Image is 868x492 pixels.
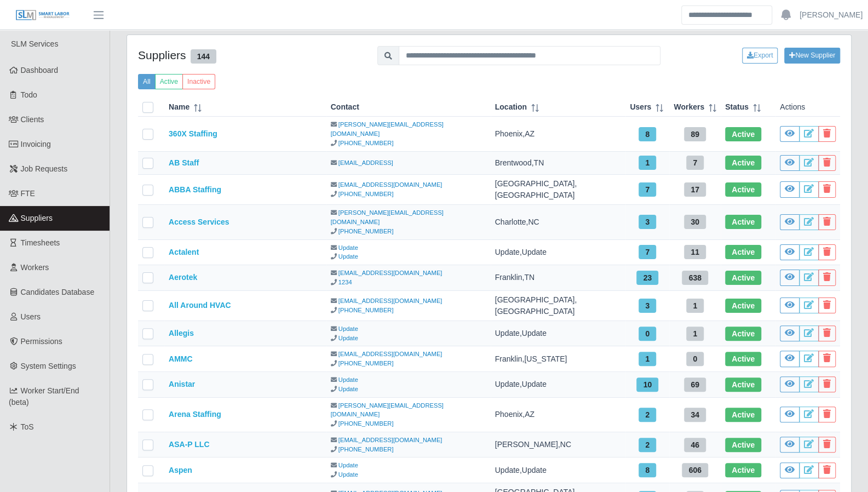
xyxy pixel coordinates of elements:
span: Active [725,299,761,313]
a: AMMC [169,354,193,363]
button: Delete [818,270,836,285]
a: Anistar [169,380,195,388]
a: [PERSON_NAME][EMAIL_ADDRESS][DOMAIN_NAME] [331,402,444,418]
button: Active [155,74,183,89]
a: [PHONE_NUMBER] [338,228,394,234]
span: 8 [639,127,656,141]
span: 3 [639,299,656,313]
button: Export [742,48,778,63]
span: 17 [684,182,706,197]
a: New Supplier [784,48,840,63]
a: Update [338,244,358,251]
a: 360X Staffing [169,129,217,138]
a: View [780,462,800,478]
span: 23 [636,271,658,285]
a: View [780,437,800,453]
span: FTE [21,189,35,198]
div: Update Update [495,465,622,476]
div: Phoenix AZ [495,128,622,140]
a: [EMAIL_ADDRESS][DOMAIN_NAME] [338,351,442,357]
span: Active [725,327,761,341]
button: Delete [818,298,836,313]
span: 1 [686,299,704,313]
a: Access Services [169,218,229,226]
span: , [574,295,577,304]
a: Update [338,462,358,468]
a: AB Staff [169,158,199,167]
span: 2 [639,408,656,422]
span: SLM Services [11,39,58,48]
span: 46 [684,438,706,452]
span: Active [725,156,761,170]
a: View [780,407,800,422]
span: 1 [639,156,656,170]
div: Actions [780,101,836,113]
a: Edit [799,298,819,313]
span: Active [725,408,761,422]
a: View [780,244,800,260]
div: Update Update [495,328,622,339]
button: Delete [818,407,836,422]
span: Suppliers [21,214,53,222]
a: [PERSON_NAME][EMAIL_ADDRESS][DOMAIN_NAME] [331,121,444,137]
span: , [522,354,524,363]
div: Franklin TN [495,272,622,283]
div: Brentwood TN [495,157,622,169]
a: Edit [799,437,819,453]
a: [PHONE_NUMBER] [338,140,394,146]
a: [PHONE_NUMBER] [338,360,394,367]
span: , [526,218,528,226]
span: 11 [684,245,706,259]
a: View [780,351,800,367]
span: Active [725,215,761,229]
a: View [780,376,800,392]
div: [GEOGRAPHIC_DATA] [GEOGRAPHIC_DATA] [495,178,622,201]
span: Active [725,438,761,452]
span: , [574,179,577,188]
a: Edit [799,407,819,422]
span: Location [495,101,527,113]
a: Edit [799,181,819,197]
span: 10 [636,377,658,392]
a: Edit [799,155,819,171]
a: [EMAIL_ADDRESS][DOMAIN_NAME] [338,270,442,276]
span: Users [630,101,651,113]
button: Delete [818,376,836,392]
span: 0 [686,352,704,366]
div: Update Update [495,247,622,258]
span: Workers [21,263,49,272]
a: View [780,214,800,230]
div: [GEOGRAPHIC_DATA] [GEOGRAPHIC_DATA] [495,294,622,317]
span: , [520,329,522,337]
span: Timesheets [21,238,60,247]
a: View [780,325,800,341]
span: Active [725,463,761,477]
span: Users [21,312,41,321]
span: , [520,380,522,388]
a: [PHONE_NUMBER] [338,191,394,197]
span: 1 [639,352,656,366]
a: All Around HVAC [169,301,231,310]
a: Update [338,471,358,478]
a: View [780,270,800,285]
a: Edit [799,351,819,367]
span: 1 [686,327,704,341]
span: 7 [686,156,704,170]
span: ToS [21,422,34,431]
button: Delete [818,437,836,453]
input: Search [681,5,772,25]
img: SLM Logo [15,9,70,21]
span: , [520,466,522,474]
a: Update [338,253,358,260]
button: Delete [818,351,836,367]
span: 7 [639,245,656,259]
a: [PERSON_NAME][EMAIL_ADDRESS][DOMAIN_NAME] [331,209,444,225]
span: 69 [684,377,706,392]
a: Arena Staffing [169,410,221,419]
h4: Suppliers [138,48,361,64]
button: Delete [818,325,836,341]
a: [EMAIL_ADDRESS] [338,159,393,166]
button: Delete [818,244,836,260]
span: 30 [684,215,706,229]
span: Active [725,127,761,141]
